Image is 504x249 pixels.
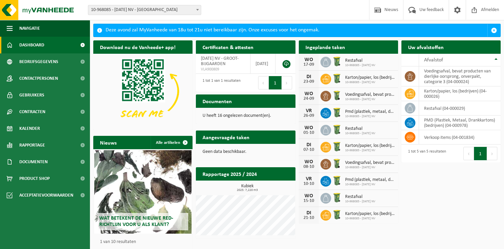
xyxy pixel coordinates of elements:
span: Dashboard [19,37,44,53]
span: Karton/papier, los (bedrijven) [345,143,395,149]
span: Restafval [345,194,375,200]
h2: Documenten [196,94,239,107]
iframe: chat widget [3,234,111,249]
span: 10-968085 - [DATE] NV [345,97,395,101]
span: 10-968085 - [DATE] NV [345,200,375,204]
span: Karton/papier, los (bedrijven) [345,75,395,80]
span: 10-968085 - [DATE] NV [345,149,395,153]
p: U heeft 16 ongelezen document(en). [203,113,288,118]
span: 10-968085 - [DATE] NV [345,166,395,170]
span: Product Shop [19,170,50,187]
button: 1 [269,76,282,89]
img: WB-0240-HPE-GN-50 [331,124,342,135]
span: Restafval [345,126,375,132]
span: Pmd (plastiek, metaal, drankkartons) (bedrijven) [345,109,395,114]
h2: Rapportage 2025 / 2024 [196,167,263,180]
td: restafval (04-000029) [419,101,501,115]
div: 26-09 [302,113,315,118]
a: Wat betekent de nieuwe RED-richtlijn voor u als klant? [94,150,192,234]
a: Bekijk rapportage [246,180,295,194]
td: PMD (Plastiek, Metaal, Drankkartons) (bedrijven) (04-000978) [419,115,501,130]
h2: Certificaten & attesten [196,40,260,53]
a: Alle artikelen [151,136,192,149]
button: Next [282,76,292,89]
h2: Aangevraagde taken [196,131,256,144]
td: voedingsafval, bevat producten van dierlijke oorsprong, onverpakt, categorie 3 (04-000024) [419,66,501,86]
span: Karton/papier, los (bedrijven) [345,211,395,217]
div: WO [302,57,315,62]
h3: Kubiek [199,184,295,192]
span: Acceptatievoorwaarden [19,187,73,204]
div: VR [302,176,315,182]
span: [DATE] NV - GROOT-BIJGAARDEN [201,56,239,66]
span: Navigatie [19,20,40,37]
div: DI [302,210,315,216]
div: 21-10 [302,216,315,220]
div: 08-10 [302,165,315,169]
div: Deze avond zal MyVanheede van 18u tot 21u niet bereikbaar zijn. Onze excuses voor het ongemak. [106,24,487,37]
span: Voedingsafval, bevat producten van dierlijke oorsprong, onverpakt, categorie 3 [345,160,395,166]
span: Wat betekent de nieuwe RED-richtlijn voor u als klant? [99,216,173,227]
img: WB-0140-HPE-GN-50 [331,158,342,169]
span: Voedingsafval, bevat producten van dierlijke oorsprong, onverpakt, categorie 3 [345,92,395,97]
button: Previous [463,147,474,160]
h2: Uw afvalstoffen [401,40,450,53]
span: Contracten [19,103,45,120]
div: WO [302,91,315,96]
div: WO [302,159,315,165]
div: 17-09 [302,62,315,67]
span: Restafval [345,58,375,63]
span: VLA900809 [201,67,245,72]
img: Download de VHEPlus App [93,54,193,129]
img: WB-0240-HPE-GN-50 [331,107,342,118]
button: Previous [258,76,269,89]
div: 24-09 [302,96,315,101]
span: 10-968085 - [DATE] NV [345,114,395,118]
h2: Download nu de Vanheede+ app! [93,40,182,53]
img: WB-0140-HPE-GN-50 [331,90,342,101]
span: Contactpersonen [19,70,58,87]
span: Rapportage [19,137,45,154]
p: 1 van 10 resultaten [100,240,189,244]
span: Kalender [19,120,40,137]
span: 10-968085 - [DATE] NV [345,132,375,136]
div: 1 tot 1 van 1 resultaten [199,75,241,90]
span: 10-968085 - [DATE] NV [345,183,395,187]
button: 1 [474,147,487,160]
span: Documenten [19,154,48,170]
span: 2025: 7,220 m3 [199,189,295,192]
span: 10-968085 - [DATE] NV [345,217,395,221]
img: WB-0240-HPE-GN-50 [331,73,342,84]
td: karton/papier, los (bedrijven) (04-000026) [419,86,501,101]
span: 10-968085 - [DATE] NV [345,80,395,84]
div: DI [302,142,315,148]
h2: Nieuws [93,136,123,149]
img: WB-0240-HPE-GN-50 [331,209,342,220]
img: WB-0240-HPE-GN-50 [331,175,342,186]
td: [DATE] [251,54,276,74]
td: verkoop items (04-001834) [419,130,501,145]
img: WB-0240-HPE-GN-50 [331,141,342,152]
div: VR [302,108,315,113]
div: WO [302,193,315,199]
img: WB-0240-HPE-GN-50 [331,192,342,203]
div: 23-09 [302,79,315,84]
button: Next [487,147,497,160]
h2: Ingeplande taken [299,40,352,53]
span: Afvalstof [424,57,443,63]
div: 07-10 [302,148,315,152]
div: 01-10 [302,131,315,135]
div: DI [302,74,315,79]
div: 10-10 [302,182,315,186]
div: 15-10 [302,199,315,203]
span: Gebruikers [19,87,44,103]
div: WO [302,125,315,131]
span: 10-968085 - [DATE] NV [345,63,375,67]
div: 1 tot 5 van 5 resultaten [405,146,446,161]
span: 10-968085 - 17 DECEMBER NV - GROOT-BIJGAARDEN [88,5,201,15]
span: Bedrijfsgegevens [19,53,58,70]
p: Geen data beschikbaar. [203,150,288,154]
span: Pmd (plastiek, metaal, drankkartons) (bedrijven) [345,177,395,183]
img: WB-0240-HPE-GN-50 [331,56,342,67]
